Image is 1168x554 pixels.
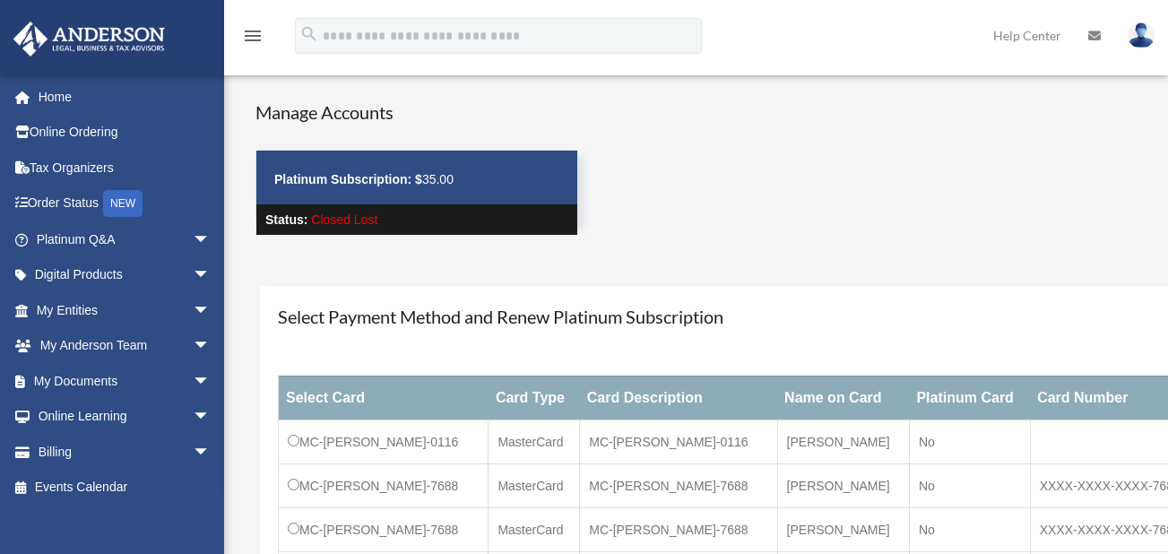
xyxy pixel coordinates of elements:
[777,420,909,463] td: [PERSON_NAME]
[242,31,264,47] a: menu
[777,507,909,551] td: [PERSON_NAME]
[8,22,170,56] img: Anderson Advisors Platinum Portal
[13,434,238,470] a: Billingarrow_drop_down
[299,24,319,44] i: search
[13,115,238,151] a: Online Ordering
[242,25,264,47] i: menu
[580,376,777,420] th: Card Description
[13,328,238,364] a: My Anderson Teamarrow_drop_down
[909,376,1030,420] th: Platinum Card
[193,292,229,329] span: arrow_drop_down
[909,463,1030,507] td: No
[13,470,238,506] a: Events Calendar
[279,420,489,463] td: MC-[PERSON_NAME]-0116
[13,150,238,186] a: Tax Organizers
[777,463,909,507] td: [PERSON_NAME]
[13,257,238,293] a: Digital Productsarrow_drop_down
[489,463,580,507] td: MasterCard
[13,79,238,115] a: Home
[580,463,777,507] td: MC-[PERSON_NAME]-7688
[13,399,238,435] a: Online Learningarrow_drop_down
[1128,22,1155,48] img: User Pic
[279,376,489,420] th: Select Card
[274,172,422,186] strong: Platinum Subscription: $
[279,507,489,551] td: MC-[PERSON_NAME]-7688
[311,212,377,227] span: Closed Lost
[489,507,580,551] td: MasterCard
[255,100,578,125] h4: Manage Accounts
[580,420,777,463] td: MC-[PERSON_NAME]-0116
[909,420,1030,463] td: No
[777,376,909,420] th: Name on Card
[193,363,229,400] span: arrow_drop_down
[13,186,238,222] a: Order StatusNEW
[909,507,1030,551] td: No
[13,292,238,328] a: My Entitiesarrow_drop_down
[489,420,580,463] td: MasterCard
[13,363,238,399] a: My Documentsarrow_drop_down
[265,212,307,227] strong: Status:
[489,376,580,420] th: Card Type
[580,507,777,551] td: MC-[PERSON_NAME]-7688
[193,221,229,258] span: arrow_drop_down
[193,399,229,436] span: arrow_drop_down
[193,257,229,294] span: arrow_drop_down
[193,434,229,471] span: arrow_drop_down
[13,221,238,257] a: Platinum Q&Aarrow_drop_down
[193,328,229,365] span: arrow_drop_down
[279,463,489,507] td: MC-[PERSON_NAME]-7688
[103,190,143,217] div: NEW
[274,169,559,191] p: 35.00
